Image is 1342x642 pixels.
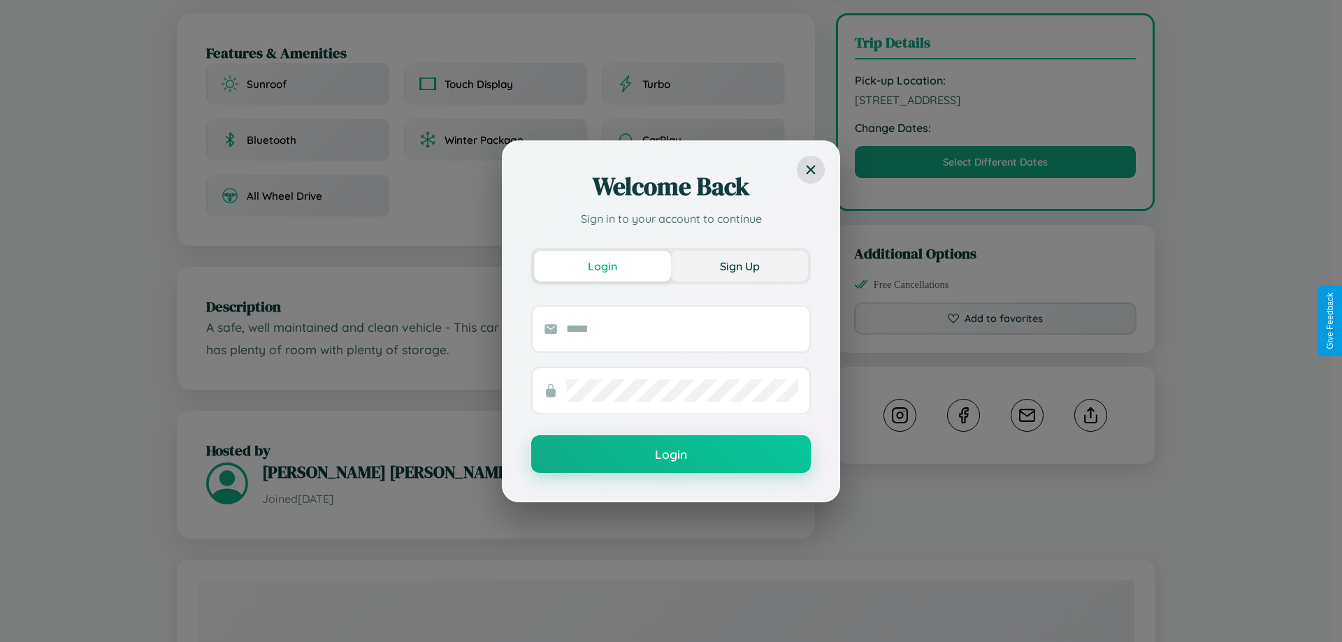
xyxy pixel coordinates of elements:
div: Give Feedback [1325,293,1335,349]
h2: Welcome Back [531,170,811,203]
p: Sign in to your account to continue [531,210,811,227]
button: Login [531,435,811,473]
button: Login [534,251,671,282]
button: Sign Up [671,251,808,282]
